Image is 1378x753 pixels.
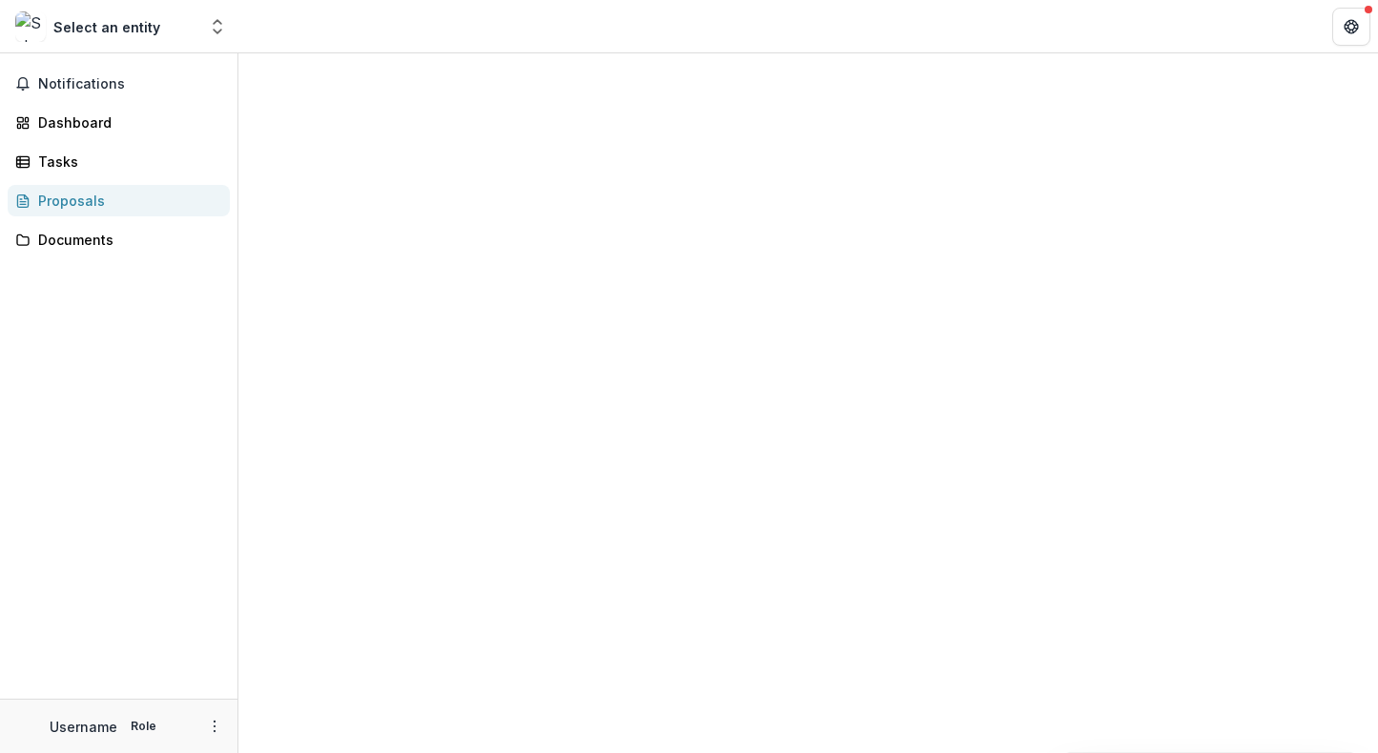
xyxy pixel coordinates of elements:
div: Documents [38,230,215,250]
div: Tasks [38,152,215,172]
p: Role [125,718,162,735]
img: Select an entity [15,11,46,42]
button: Get Help [1332,8,1370,46]
a: Tasks [8,146,230,177]
a: Dashboard [8,107,230,138]
button: Open entity switcher [204,8,231,46]
div: Select an entity [53,17,160,37]
p: Username [50,717,117,737]
div: Dashboard [38,112,215,132]
a: Proposals [8,185,230,216]
button: More [203,715,226,738]
a: Documents [8,224,230,255]
button: Notifications [8,69,230,99]
span: Notifications [38,76,222,92]
div: Proposals [38,191,215,211]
